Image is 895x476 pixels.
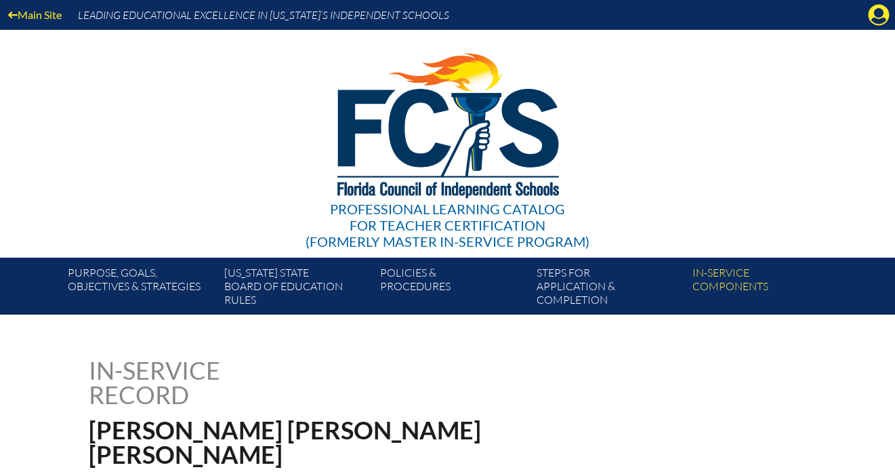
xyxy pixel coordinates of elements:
[306,201,589,250] div: Professional Learning Catalog (formerly Master In-service Program)
[350,217,545,233] span: for Teacher Certification
[687,263,843,315] a: In-servicecomponents
[219,263,375,315] a: [US_STATE] StateBoard of Education rules
[3,5,67,24] a: Main Site
[62,263,218,315] a: Purpose, goals,objectives & strategies
[300,27,595,252] a: Professional Learning Catalog for Teacher Certification(formerly Master In-service Program)
[89,418,534,467] h1: [PERSON_NAME] [PERSON_NAME] [PERSON_NAME]
[89,358,362,407] h1: In-service record
[308,30,587,215] img: FCISlogo221.eps
[375,263,530,315] a: Policies &Procedures
[868,4,890,26] svg: Manage account
[531,263,687,315] a: Steps forapplication & completion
